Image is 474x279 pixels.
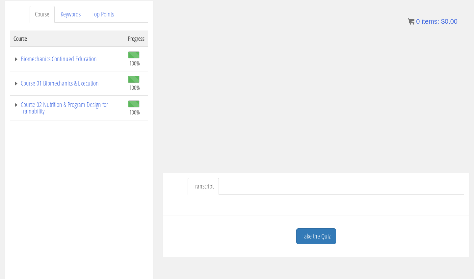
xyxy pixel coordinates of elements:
[408,18,414,25] img: icon11.png
[129,109,140,116] span: 100%
[296,228,336,244] a: Take the Quiz
[125,31,148,46] th: Progress
[129,60,140,67] span: 100%
[422,18,439,25] span: items:
[188,178,219,195] a: Transcript
[441,18,458,25] bdi: 0.00
[13,56,121,62] a: Biomechanics Continued Education
[416,18,420,25] span: 0
[13,80,121,87] a: Course 01 Biomechanics & Execution
[55,6,86,23] a: Keywords
[441,18,445,25] span: $
[10,31,125,46] th: Course
[408,18,458,25] a: 0 items: $0.00
[30,6,55,23] a: Course
[87,6,119,23] a: Top Points
[13,101,121,114] a: Course 02 Nutrition & Program Design for Trainability
[129,84,140,91] span: 100%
